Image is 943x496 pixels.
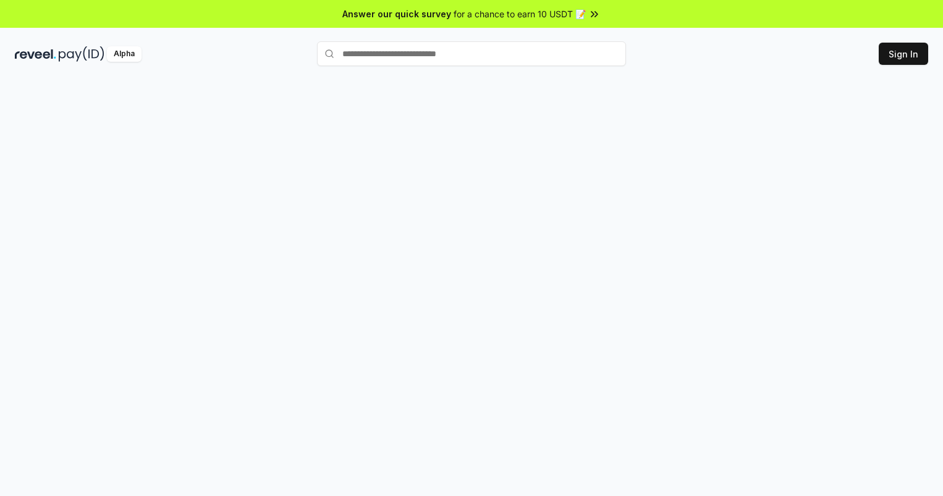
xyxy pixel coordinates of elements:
button: Sign In [879,43,928,65]
span: Answer our quick survey [342,7,451,20]
img: reveel_dark [15,46,56,62]
span: for a chance to earn 10 USDT 📝 [454,7,586,20]
img: pay_id [59,46,104,62]
div: Alpha [107,46,142,62]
